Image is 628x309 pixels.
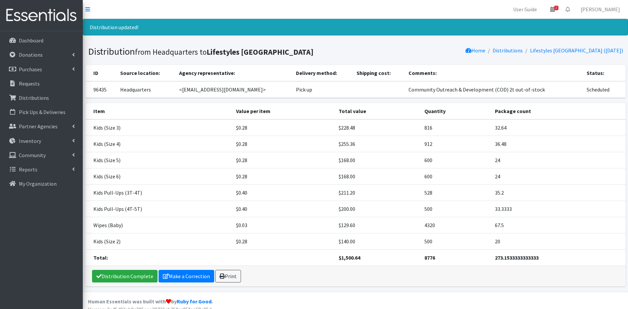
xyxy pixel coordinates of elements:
a: Dashboard [3,34,80,47]
span: 1 [554,6,558,10]
p: Community [19,152,46,158]
th: Delivery method: [292,65,353,81]
td: Kids (Size 2) [85,233,232,249]
td: Community Outreach & Development (COD) 2t out-of-stock [405,81,583,98]
td: 32.64 [491,119,626,136]
td: Scheduled [583,81,626,98]
td: $0.40 [232,184,335,201]
a: Print [215,270,241,282]
th: Package count [491,103,626,119]
a: My Organization [3,177,80,190]
td: $228.48 [335,119,420,136]
small: from Headquarters to [135,47,314,57]
td: Kids Pull-Ups (4T-5T) [85,201,232,217]
th: Value per item [232,103,335,119]
a: Donations [3,48,80,61]
a: Make a Correction [159,270,214,282]
h1: Distribution [88,46,353,57]
td: $168.00 [335,152,420,168]
a: Lifestyles [GEOGRAPHIC_DATA] ([DATE]) [530,47,623,54]
td: 528 [420,184,491,201]
th: Comments: [405,65,583,81]
img: HumanEssentials [3,4,80,27]
td: $129.60 [335,217,420,233]
td: $0.40 [232,201,335,217]
th: ID [85,65,117,81]
td: $0.28 [232,152,335,168]
a: Pick Ups & Deliveries [3,105,80,119]
a: Reports [3,163,80,176]
td: Kids (Size 5) [85,152,232,168]
p: Distributions [19,94,49,101]
td: 600 [420,168,491,184]
strong: 273.1533333333333 [495,254,539,261]
td: 4320 [420,217,491,233]
a: Distributions [493,47,523,54]
td: Kids (Size 3) [85,119,232,136]
td: 500 [420,201,491,217]
strong: $1,500.64 [339,254,360,261]
div: Distribution updated! [83,19,628,35]
td: 500 [420,233,491,249]
td: Kids (Size 4) [85,136,232,152]
a: Requests [3,77,80,90]
th: Quantity [420,103,491,119]
p: Donations [19,51,43,58]
a: Distribution Complete [92,270,158,282]
a: Ruby for Good [177,298,212,305]
th: Status: [583,65,626,81]
strong: Total: [93,254,108,261]
td: 36.48 [491,136,626,152]
a: Distributions [3,91,80,104]
a: Community [3,149,80,162]
td: <[EMAIL_ADDRESS][DOMAIN_NAME]> [175,81,292,98]
a: 1 [545,3,560,16]
td: 33.3333 [491,201,626,217]
strong: 8776 [424,254,435,261]
th: Total value [335,103,420,119]
td: $200.00 [335,201,420,217]
td: $255.36 [335,136,420,152]
td: Wipes (Baby) [85,217,232,233]
p: Inventory [19,138,41,144]
p: My Organization [19,180,57,187]
td: $0.28 [232,136,335,152]
th: Agency representative: [175,65,292,81]
td: $168.00 [335,168,420,184]
td: 35.2 [491,184,626,201]
td: 20 [491,233,626,249]
a: Inventory [3,134,80,148]
td: 912 [420,136,491,152]
a: Partner Agencies [3,120,80,133]
td: $0.28 [232,119,335,136]
td: $0.28 [232,168,335,184]
td: 67.5 [491,217,626,233]
a: Purchases [3,63,80,76]
td: Kids Pull-Ups (3T-4T) [85,184,232,201]
td: $0.03 [232,217,335,233]
p: Dashboard [19,37,43,44]
p: Requests [19,80,40,87]
p: Pick Ups & Deliveries [19,109,66,115]
a: Home [465,47,485,54]
td: 24 [491,152,626,168]
p: Purchases [19,66,42,73]
td: $0.28 [232,233,335,249]
p: Reports [19,166,37,173]
td: 600 [420,152,491,168]
a: User Guide [508,3,542,16]
td: Kids (Size 6) [85,168,232,184]
th: Item [85,103,232,119]
th: Source location: [116,65,175,81]
td: $140.00 [335,233,420,249]
b: Lifestyles [GEOGRAPHIC_DATA] [207,47,314,57]
th: Shipping cost: [353,65,405,81]
td: 816 [420,119,491,136]
td: 96435 [85,81,117,98]
p: Partner Agencies [19,123,58,130]
a: [PERSON_NAME] [575,3,625,16]
strong: Human Essentials was built with by . [88,298,213,305]
td: 24 [491,168,626,184]
td: $211.20 [335,184,420,201]
td: Headquarters [116,81,175,98]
